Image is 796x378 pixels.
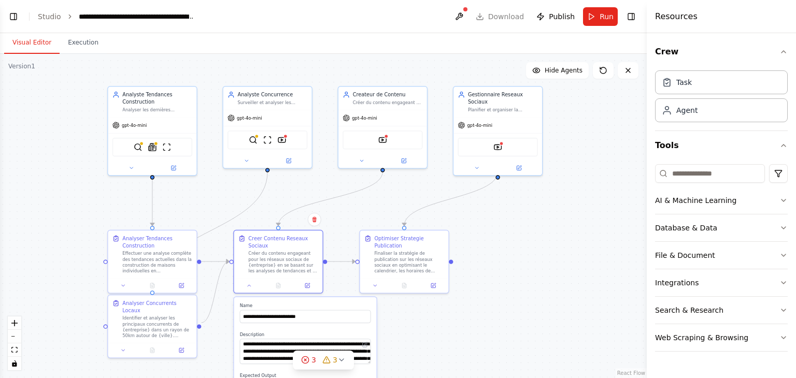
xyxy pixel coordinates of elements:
img: YoutubeChannelSearchTool [278,136,287,144]
button: No output available [263,281,294,290]
span: 3 [311,355,316,365]
div: Creer Contenu Reseaux Sociaux [248,235,318,250]
div: Analyser Concurrents LocauxIdentifier et analyser les principaux concurrents de {entreprise} dans... [107,295,197,358]
div: Gestionnaire Reseaux Sociaux [468,91,538,106]
button: Open in side panel [153,164,193,172]
div: Createur de ContenuCréer du contenu engageant et pertinent pour les réseaux sociaux (TikTok, Face... [338,86,428,169]
button: Integrations [655,269,788,296]
div: Analyste Tendances Construction [122,91,192,106]
g: Edge from 9a45d120-5761-4107-9610-28b7e67b3bda to ae2d80df-8f4d-4597-8bed-f7b9a3045323 [149,172,271,290]
button: Show left sidebar [6,9,21,24]
g: Edge from 2d02ef7c-6c0b-4cf2-8f22-120d1c8a0d1f to 2a7388c2-5a1d-4153-bc43-faf80761e819 [149,179,156,226]
div: Database & Data [655,223,717,233]
button: Run [583,7,618,26]
button: Crew [655,37,788,66]
nav: breadcrumb [38,11,195,22]
button: Open in side panel [499,164,539,172]
g: Edge from ae2d80df-8f4d-4597-8bed-f7b9a3045323 to b7629570-c750-4c48-95c4-d998e28dc165 [202,258,230,326]
button: Open in side panel [169,281,194,290]
div: Identifier et analyser les principaux concurrents de {entreprise} dans un rayon de 50km autour de... [122,315,192,338]
label: Description [240,331,371,337]
button: Execution [60,32,107,54]
div: Task [676,77,692,88]
button: Open in editor [361,340,369,349]
g: Edge from 2a7388c2-5a1d-4153-bc43-faf80761e819 to b7629570-c750-4c48-95c4-d998e28dc165 [202,258,230,265]
button: Hide right sidebar [624,9,638,24]
span: gpt-4o-mini [467,122,492,128]
button: AI & Machine Learning [655,187,788,214]
img: SerplyWebSearchTool [134,143,143,152]
button: Tools [655,131,788,160]
button: No output available [137,346,168,355]
button: Web Scraping & Browsing [655,324,788,351]
div: Analyste Concurrence [238,91,308,98]
label: Name [240,303,371,309]
button: Database & Data [655,214,788,241]
g: Edge from a7428a39-a566-42c7-a117-15b256012560 to def1e205-585c-4677-81fd-8df693bebe28 [401,172,501,226]
span: Run [600,11,614,22]
div: Planifier et organiser la publication du contenu sur les différents réseaux sociaux (TikTok, Face... [468,107,538,112]
img: ScrapeWebsiteTool [263,136,272,144]
div: Analyste ConcurrenceSurveiller et analyser les activités des concurrents de {entreprise} dans la ... [222,86,312,169]
div: Createur de Contenu [353,91,423,98]
div: Analyser Tendances ConstructionEffectuer une analyse complète des tendances actuelles dans la con... [107,230,197,294]
button: zoom in [8,316,21,330]
button: 33 [293,351,354,370]
div: Analyser Concurrents Locaux [122,300,192,314]
button: fit view [8,343,21,357]
div: Tools [655,160,788,360]
button: Open in side panel [169,346,194,355]
span: 3 [333,355,337,365]
button: No output available [137,281,168,290]
button: Open in side panel [383,156,424,165]
div: Version 1 [8,62,35,70]
div: File & Document [655,250,715,260]
div: Créer du contenu engageant et pertinent pour les réseaux sociaux (TikTok, Facebook, YouTube) de {... [353,99,423,105]
img: YoutubeVideoSearchTool [493,143,502,152]
div: Search & Research [655,305,723,315]
div: AI & Machine Learning [655,195,736,206]
div: Agent [676,105,698,115]
span: gpt-4o-mini [122,122,147,128]
div: React Flow controls [8,316,21,370]
div: Analyser les dernières tendances du marché de la construction de maisons individuelles en [GEOGRA... [122,107,192,112]
g: Edge from b7629570-c750-4c48-95c4-d998e28dc165 to def1e205-585c-4677-81fd-8df693bebe28 [328,258,356,265]
div: Analyser Tendances Construction [122,235,192,250]
a: React Flow attribution [617,370,645,376]
img: SerplyWebSearchTool [249,136,258,144]
div: Web Scraping & Browsing [655,332,748,343]
div: Creer Contenu Reseaux SociauxCréer du contenu engageant pour les réseaux sociaux de {entreprise} ... [233,230,323,294]
div: Finaliser la stratégie de publication sur les réseaux sociaux en optimisant le calendrier, les ho... [374,251,444,273]
img: ScrapeWebsiteTool [162,143,171,152]
div: Analyste Tendances ConstructionAnalyser les dernières tendances du marché de la construction de m... [107,86,197,176]
span: gpt-4o-mini [237,115,262,121]
div: Créer du contenu engageant pour les réseaux sociaux de {entreprise} en se basant sur les analyses... [248,251,318,273]
button: Delete node [308,213,321,226]
button: zoom out [8,330,21,343]
div: Optimiser Strategie Publication [374,235,444,250]
button: No output available [389,281,420,290]
button: Open in side panel [421,281,446,290]
button: Search & Research [655,297,788,324]
h4: Resources [655,10,698,23]
g: Edge from eb5952c7-1405-4979-8e49-fbc1809abbf4 to b7629570-c750-4c48-95c4-d998e28dc165 [275,172,386,226]
img: SerplyNewsSearchTool [148,143,157,152]
button: Hide Agents [526,62,589,79]
button: Visual Editor [4,32,60,54]
div: Surveiller et analyser les activités des concurrents de {entreprise} dans la région {ville}, leur... [238,99,308,105]
div: Optimiser Strategie PublicationFinaliser la stratégie de publication sur les réseaux sociaux en o... [359,230,449,294]
a: Studio [38,12,61,21]
div: Effectuer une analyse complète des tendances actuelles dans la construction de maisons individuel... [122,251,192,273]
button: File & Document [655,242,788,269]
div: Integrations [655,278,699,288]
div: Gestionnaire Reseaux SociauxPlanifier et organiser la publication du contenu sur les différents r... [453,86,543,176]
img: YoutubeVideoSearchTool [378,136,387,144]
span: gpt-4o-mini [352,115,377,121]
button: Open in side panel [268,156,309,165]
button: Publish [532,7,579,26]
span: Publish [549,11,575,22]
button: toggle interactivity [8,357,21,370]
div: Crew [655,66,788,130]
span: Hide Agents [545,66,582,75]
button: Open in side panel [295,281,320,290]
